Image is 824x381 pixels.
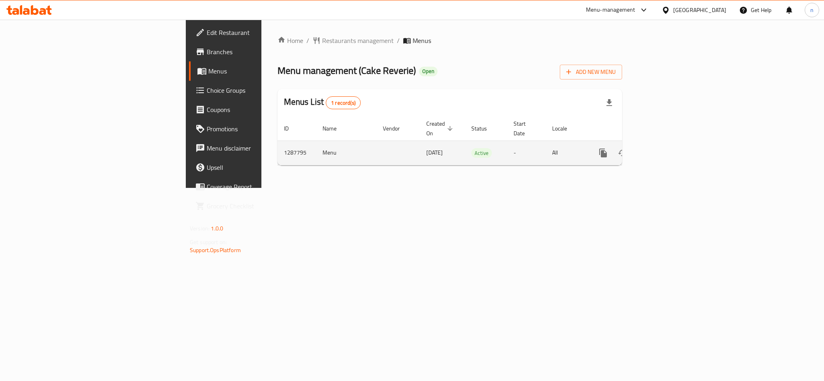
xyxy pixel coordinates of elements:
[207,47,317,57] span: Branches
[326,99,360,107] span: 1 record(s)
[284,96,361,109] h2: Menus List
[397,36,400,45] li: /
[312,36,394,45] a: Restaurants management
[190,237,227,247] span: Get support on:
[207,163,317,172] span: Upsell
[471,149,492,158] span: Active
[514,119,536,138] span: Start Date
[594,143,613,163] button: more
[413,36,431,45] span: Menus
[189,81,323,100] a: Choice Groups
[207,124,317,134] span: Promotions
[208,66,317,76] span: Menus
[277,36,622,45] nav: breadcrumb
[211,223,223,234] span: 1.0.0
[207,105,317,114] span: Coupons
[189,100,323,119] a: Coupons
[189,139,323,158] a: Menu disclaimer
[600,93,619,112] div: Export file
[207,86,317,95] span: Choice Groups
[323,124,347,133] span: Name
[207,143,317,153] span: Menu disclaimer
[471,124,497,133] span: Status
[277,61,416,79] span: Menu management ( Cake Reverie )
[426,119,455,138] span: Created On
[426,147,443,158] span: [DATE]
[326,96,361,109] div: Total records count
[189,177,323,196] a: Coverage Report
[189,158,323,177] a: Upsell
[586,5,635,15] div: Menu-management
[189,23,323,42] a: Edit Restaurant
[277,116,677,165] table: enhanced table
[207,182,317,192] span: Coverage Report
[383,124,410,133] span: Vendor
[190,245,241,255] a: Support.OpsPlatform
[507,141,546,165] td: -
[189,196,323,216] a: Grocery Checklist
[552,124,577,133] span: Locale
[673,6,726,14] div: [GEOGRAPHIC_DATA]
[546,141,587,165] td: All
[419,68,438,75] span: Open
[810,6,814,14] span: n
[587,116,677,141] th: Actions
[190,223,210,234] span: Version:
[566,67,616,77] span: Add New Menu
[316,141,376,165] td: Menu
[207,201,317,211] span: Grocery Checklist
[322,36,394,45] span: Restaurants management
[189,42,323,61] a: Branches
[207,28,317,37] span: Edit Restaurant
[560,65,622,79] button: Add New Menu
[284,124,299,133] span: ID
[189,61,323,81] a: Menus
[189,119,323,139] a: Promotions
[419,67,438,76] div: Open
[471,148,492,158] div: Active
